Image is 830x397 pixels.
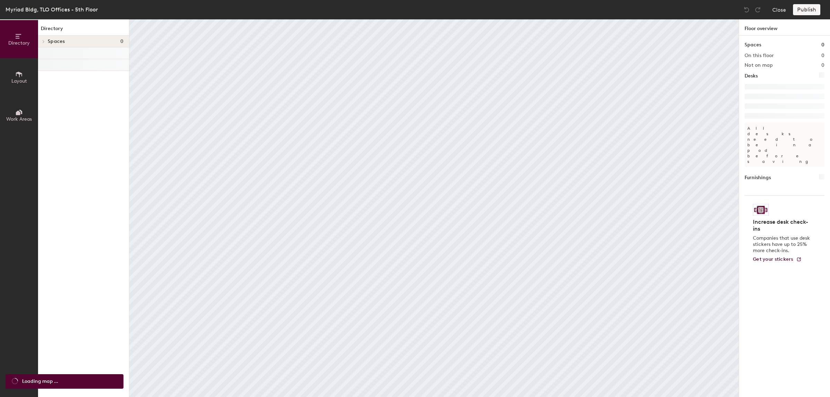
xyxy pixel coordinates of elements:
[821,53,824,58] h2: 0
[745,41,761,49] h1: Spaces
[8,40,30,46] span: Directory
[753,235,812,254] p: Companies that use desk stickers have up to 25% more check-ins.
[6,5,98,14] div: Myriad Bldg, TLO Offices - 5th Floor
[745,72,758,80] h1: Desks
[745,53,774,58] h2: On this floor
[753,256,793,262] span: Get your stickers
[753,257,802,262] a: Get your stickers
[11,78,27,84] span: Layout
[120,39,123,44] span: 0
[745,174,771,182] h1: Furnishings
[821,41,824,49] h1: 0
[38,25,129,36] h1: Directory
[48,39,65,44] span: Spaces
[753,219,812,232] h4: Increase desk check-ins
[754,6,761,13] img: Redo
[745,123,824,167] p: All desks need to be in a pod before saving
[753,204,769,216] img: Sticker logo
[22,378,58,385] span: Loading map ...
[745,63,773,68] h2: Not on map
[772,4,786,15] button: Close
[821,63,824,68] h2: 0
[6,116,32,122] span: Work Areas
[739,19,830,36] h1: Floor overview
[743,6,750,13] img: Undo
